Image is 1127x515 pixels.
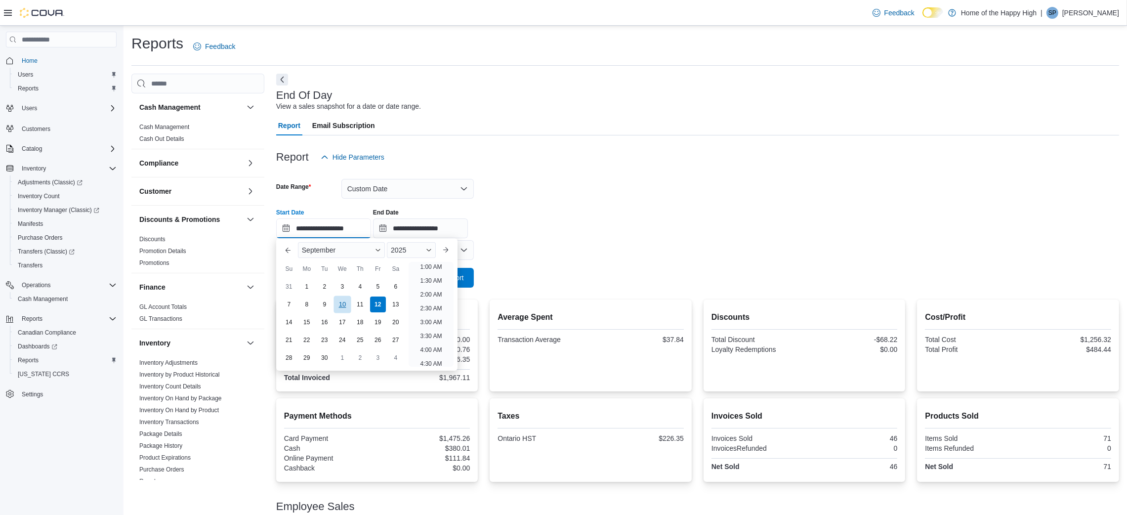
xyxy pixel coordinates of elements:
button: Finance [245,281,256,293]
a: Users [14,69,37,81]
span: Transfers (Classic) [18,248,75,256]
div: 0 [806,444,897,452]
span: Manifests [14,218,117,230]
input: Press the down key to enter a popover containing a calendar. Press the escape key to close the po... [276,218,371,238]
span: Operations [18,279,117,291]
span: Inventory Count Details [139,383,201,390]
span: Purchase Orders [18,234,63,242]
span: Adjustments (Classic) [14,176,117,188]
div: day-28 [281,350,297,366]
span: 2025 [391,246,406,254]
span: Discounts [139,235,166,243]
div: Card Payment [284,434,375,442]
div: day-19 [370,314,386,330]
a: Reorder [139,478,161,485]
button: Inventory [2,162,121,175]
div: Online Payment [284,454,375,462]
li: 2:00 AM [416,289,446,300]
span: Inventory by Product Historical [139,371,220,379]
span: Users [18,71,33,79]
span: Operations [22,281,51,289]
button: Customer [139,186,243,196]
a: Inventory by Product Historical [139,371,220,378]
div: day-10 [334,296,351,313]
div: day-3 [370,350,386,366]
div: day-23 [317,332,333,348]
span: GL Transactions [139,315,182,323]
a: Customers [18,123,54,135]
span: Users [22,104,37,112]
a: Reports [14,354,42,366]
div: Inventory [131,357,264,503]
button: Inventory [18,163,50,174]
span: Transfers (Classic) [14,246,117,257]
span: Users [18,102,117,114]
div: Items Refunded [925,444,1016,452]
span: Promotions [139,259,169,267]
span: Reports [14,83,117,94]
span: Email Subscription [312,116,375,135]
div: day-17 [334,314,350,330]
span: Inventory Count [18,192,60,200]
a: Inventory Transactions [139,419,199,426]
span: Package History [139,442,182,450]
div: day-13 [388,297,404,312]
span: Home [18,54,117,67]
div: Button. Open the month selector. September is currently selected. [298,242,385,258]
span: Adjustments (Classic) [18,178,83,186]
a: Purchase Orders [14,232,67,244]
span: Canadian Compliance [14,327,117,339]
button: Home [2,53,121,68]
div: $37.84 [593,336,684,343]
div: day-15 [299,314,315,330]
div: Ontario HST [498,434,588,442]
h3: Discounts & Promotions [139,215,220,224]
span: Dashboards [14,341,117,352]
strong: Net Sold [711,463,740,471]
div: Total Profit [925,345,1016,353]
span: Catalog [18,143,117,155]
a: Transfers [14,259,46,271]
button: Purchase Orders [10,231,121,245]
a: Promotions [139,259,169,266]
div: View a sales snapshot for a date or date range. [276,101,421,112]
h3: Inventory [139,338,170,348]
a: Home [18,55,42,67]
span: GL Account Totals [139,303,187,311]
div: day-12 [370,297,386,312]
div: day-14 [281,314,297,330]
button: Reports [10,82,121,95]
nav: Complex example [6,49,117,427]
span: [US_STATE] CCRS [18,370,69,378]
div: Button. Open the year selector. 2025 is currently selected. [387,242,436,258]
li: 1:00 AM [416,261,446,273]
h3: Cash Management [139,102,201,112]
button: Next [276,74,288,86]
span: Inventory Manager (Classic) [18,206,99,214]
div: 46 [806,434,897,442]
p: | [1041,7,1043,19]
a: Inventory Count Details [139,383,201,390]
div: day-5 [370,279,386,295]
a: Inventory Manager (Classic) [14,204,103,216]
span: Catalog [22,145,42,153]
div: Sa [388,261,404,277]
h1: Reports [131,34,183,53]
span: Settings [18,388,117,400]
a: Feedback [189,37,239,56]
div: Transaction Average [498,336,588,343]
button: Users [10,68,121,82]
span: Reports [18,85,39,92]
span: Inventory [18,163,117,174]
button: Cash Management [139,102,243,112]
span: Cash Management [18,295,68,303]
h3: End Of Day [276,89,333,101]
span: Purchase Orders [14,232,117,244]
div: day-26 [370,332,386,348]
div: day-27 [388,332,404,348]
a: Cash Out Details [139,135,184,142]
button: Compliance [245,157,256,169]
button: Customer [245,185,256,197]
div: Total Cost [925,336,1016,343]
a: [US_STATE] CCRS [14,368,73,380]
